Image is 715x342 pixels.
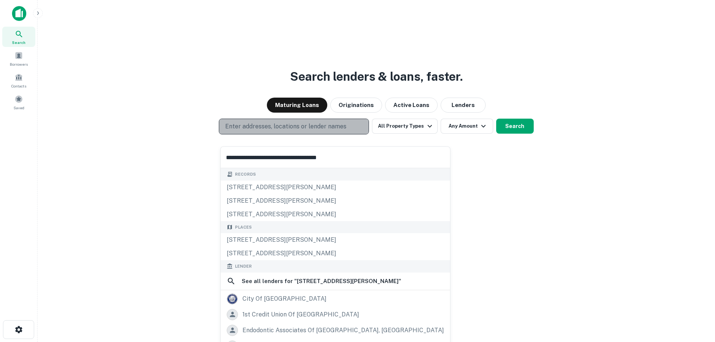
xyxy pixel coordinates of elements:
[330,98,382,113] button: Originations
[227,294,238,304] img: picture
[221,208,450,221] div: [STREET_ADDRESS][PERSON_NAME]
[225,122,346,131] p: Enter addresses, locations or lender names
[677,282,715,318] iframe: Chat Widget
[242,277,401,286] h6: See all lenders for " [STREET_ADDRESS][PERSON_NAME] "
[242,309,359,320] div: 1st credit union of [GEOGRAPHIC_DATA]
[290,68,463,86] h3: Search lenders & loans, faster.
[14,105,24,111] span: Saved
[235,263,252,270] span: Lender
[496,119,534,134] button: Search
[12,39,26,45] span: Search
[221,181,450,194] div: [STREET_ADDRESS][PERSON_NAME]
[235,171,256,178] span: Records
[221,233,450,247] div: [STREET_ADDRESS][PERSON_NAME]
[2,70,35,90] a: Contacts
[221,307,450,322] a: 1st credit union of [GEOGRAPHIC_DATA]
[11,83,26,89] span: Contacts
[267,98,327,113] button: Maturing Loans
[12,6,26,21] img: capitalize-icon.png
[221,291,450,307] a: city of [GEOGRAPHIC_DATA]
[2,92,35,112] a: Saved
[385,98,438,113] button: Active Loans
[221,194,450,208] div: [STREET_ADDRESS][PERSON_NAME]
[235,224,252,231] span: Places
[441,98,486,113] button: Lenders
[221,322,450,338] a: endodontic associates of [GEOGRAPHIC_DATA], [GEOGRAPHIC_DATA]
[372,119,437,134] button: All Property Types
[2,27,35,47] a: Search
[10,61,28,67] span: Borrowers
[441,119,493,134] button: Any Amount
[219,119,369,134] button: Enter addresses, locations or lender names
[242,293,327,304] div: city of [GEOGRAPHIC_DATA]
[221,247,450,260] div: [STREET_ADDRESS][PERSON_NAME]
[242,325,444,336] div: endodontic associates of [GEOGRAPHIC_DATA], [GEOGRAPHIC_DATA]
[2,48,35,69] a: Borrowers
